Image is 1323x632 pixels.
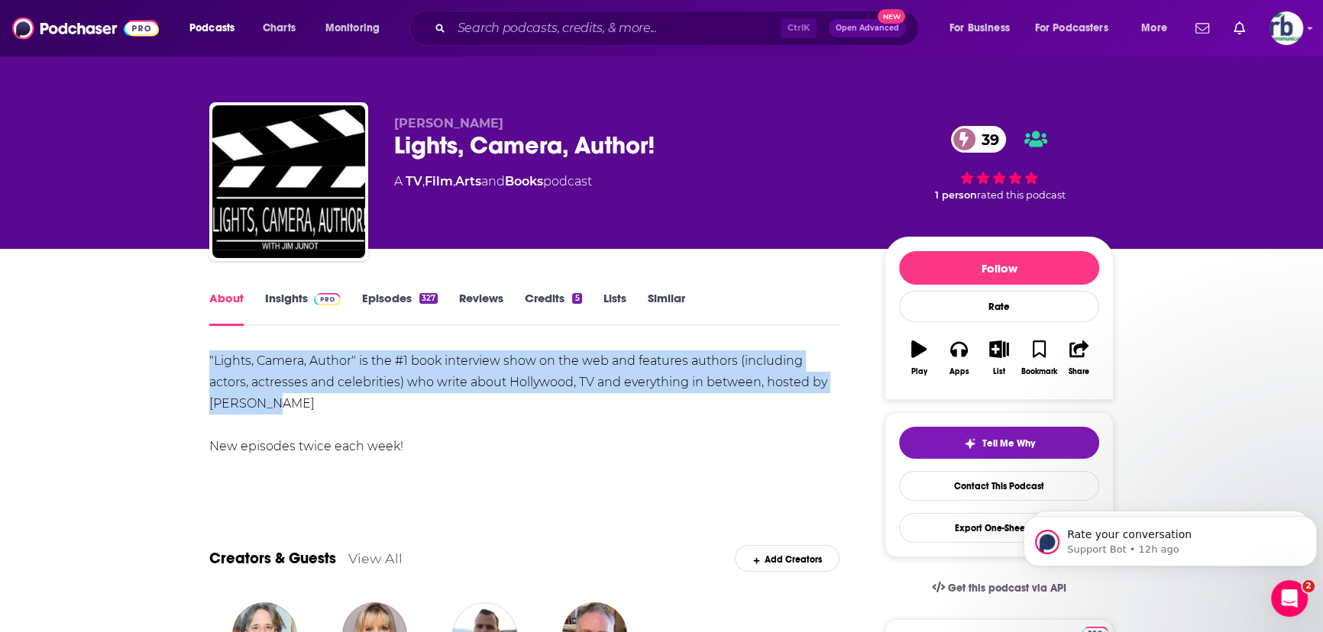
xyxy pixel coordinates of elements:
[189,18,235,39] span: Podcasts
[263,18,296,39] span: Charts
[1017,484,1323,591] iframe: Intercom notifications message
[209,291,244,326] a: About
[455,174,481,189] a: Arts
[422,174,425,189] span: ,
[394,173,592,191] div: A podcast
[12,14,159,43] img: Podchaser - Follow, Share and Rate Podcasts
[212,105,365,258] img: Lights, Camera, Author!
[949,18,1010,39] span: For Business
[899,513,1099,543] button: Export One-Sheet
[1021,367,1057,376] div: Bookmark
[993,367,1005,376] div: List
[481,174,505,189] span: and
[253,16,305,40] a: Charts
[949,367,969,376] div: Apps
[982,437,1035,450] span: Tell Me Why
[836,24,899,32] span: Open Advanced
[525,291,581,326] a: Credits5
[209,549,336,568] a: Creators & Guests
[977,189,1066,201] span: rated this podcast
[1270,11,1303,45] span: Logged in as johannarb
[735,545,839,572] div: Add Creators
[425,174,453,189] a: Film
[1131,16,1186,40] button: open menu
[179,16,254,40] button: open menu
[951,126,1007,153] a: 39
[451,16,781,40] input: Search podcasts, credits, & more...
[911,367,927,376] div: Play
[348,550,403,566] a: View All
[265,291,341,326] a: InsightsPodchaser Pro
[1059,331,1099,385] button: Share
[966,126,1007,153] span: 39
[459,291,503,326] a: Reviews
[1025,16,1131,40] button: open menu
[899,471,1099,501] a: Contact This Podcast
[1271,580,1308,617] iframe: Intercom live chat
[948,582,1066,595] span: Get this podcast via API
[781,18,817,38] span: Ctrl K
[209,350,839,457] div: "Lights, Camera, Author" is the #1 book interview show on the web and features authors (including...
[899,291,1099,322] div: Rate
[878,9,905,24] span: New
[1302,580,1315,592] span: 2
[899,427,1099,459] button: tell me why sparkleTell Me Why
[920,569,1079,607] a: Get this podcast via API
[406,174,422,189] a: TV
[899,251,1099,285] button: Follow
[1270,11,1303,45] button: Show profile menu
[964,437,976,450] img: tell me why sparkle
[603,291,626,326] a: Lists
[979,331,1019,385] button: List
[419,293,438,304] div: 327
[394,116,503,131] span: [PERSON_NAME]
[1270,11,1303,45] img: User Profile
[1141,18,1167,39] span: More
[453,174,455,189] span: ,
[1228,15,1251,41] a: Show notifications dropdown
[572,293,581,304] div: 5
[899,331,939,385] button: Play
[939,331,979,385] button: Apps
[505,174,543,189] a: Books
[829,19,906,37] button: Open AdvancedNew
[1019,331,1059,385] button: Bookmark
[325,18,380,39] span: Monitoring
[314,293,341,305] img: Podchaser Pro
[1035,18,1108,39] span: For Podcasters
[648,291,685,326] a: Similar
[1189,15,1215,41] a: Show notifications dropdown
[935,189,977,201] span: 1 person
[362,291,438,326] a: Episodes327
[315,16,399,40] button: open menu
[424,11,933,46] div: Search podcasts, credits, & more...
[1069,367,1089,376] div: Share
[885,116,1114,211] div: 39 1 personrated this podcast
[939,16,1029,40] button: open menu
